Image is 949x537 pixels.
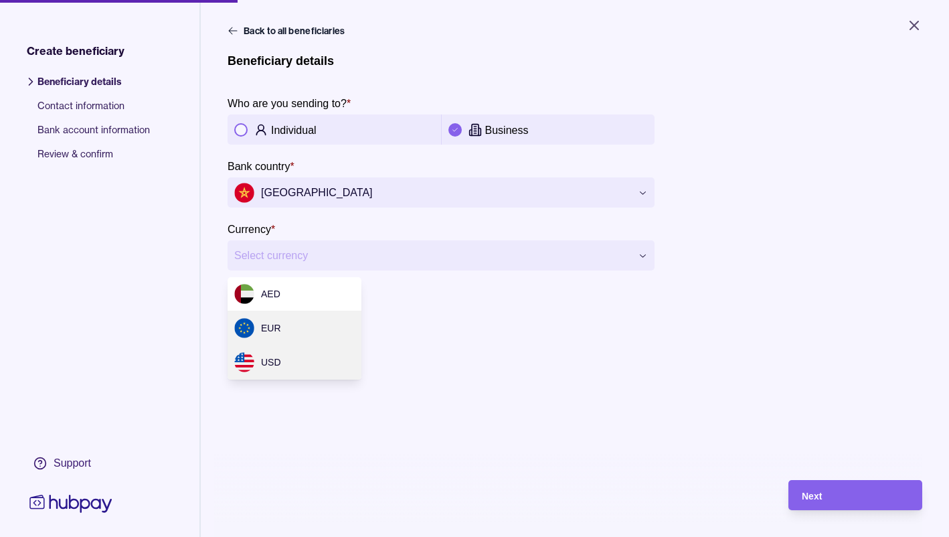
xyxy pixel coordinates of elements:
[234,284,254,304] img: ae
[261,357,281,368] span: USD
[234,318,254,338] img: eu
[261,323,281,333] span: EUR
[234,352,254,372] img: us
[261,289,280,299] span: AED
[802,491,822,502] span: Next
